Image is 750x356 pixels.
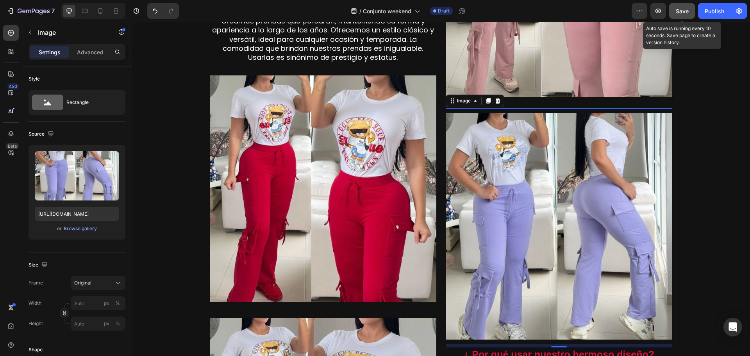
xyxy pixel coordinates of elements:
button: Save [669,3,695,19]
button: Publish [698,3,731,19]
strong: ¿ Por qué usar nuestro hermoso diseño? [332,327,523,338]
span: Original [74,279,91,286]
div: Source [29,129,55,140]
label: Height [29,320,43,327]
div: Beta [6,143,19,149]
div: % [115,320,120,327]
p: Advanced [77,48,104,56]
span: Save [676,8,689,14]
div: Image [324,75,341,82]
p: 7 [51,6,55,16]
input: px% [71,317,125,331]
img: preview-image [35,151,119,200]
img: gempages_576732242622022395-81c8ec70-5134-4d7f-9810-a0a11106b1e2.jpg [314,91,541,318]
div: px [104,320,109,327]
button: Browse gallery [63,225,97,233]
span: or [57,224,62,233]
p: Image [38,28,104,37]
input: px% [71,296,125,310]
input: https://example.com/image.jpg [35,207,119,221]
div: Browse gallery [64,225,97,232]
iframe: Design area [132,22,750,356]
button: px [113,299,122,308]
div: 450 [7,83,19,89]
button: 7 [3,3,58,19]
p: Settings [39,48,61,56]
div: Publish [705,7,724,15]
button: % [102,319,111,328]
button: px [113,319,122,328]
div: px [104,300,109,307]
label: Width [29,300,41,307]
span: Draft [438,7,450,14]
span: Conjunto weekend [363,7,411,15]
div: Size [29,260,49,270]
div: Rectangle [66,93,114,111]
button: % [102,299,111,308]
div: Undo/Redo [147,3,179,19]
img: gempages_576732242622022395-546bd0c5-d154-4eb8-8693-246ee984a1d8.jpg [78,54,305,280]
label: Frame [29,279,43,286]
div: Shape [29,346,43,353]
span: / [359,7,361,15]
div: Style [29,75,40,82]
div: Open Intercom Messenger [723,318,742,336]
div: % [115,300,120,307]
button: Original [71,276,125,290]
